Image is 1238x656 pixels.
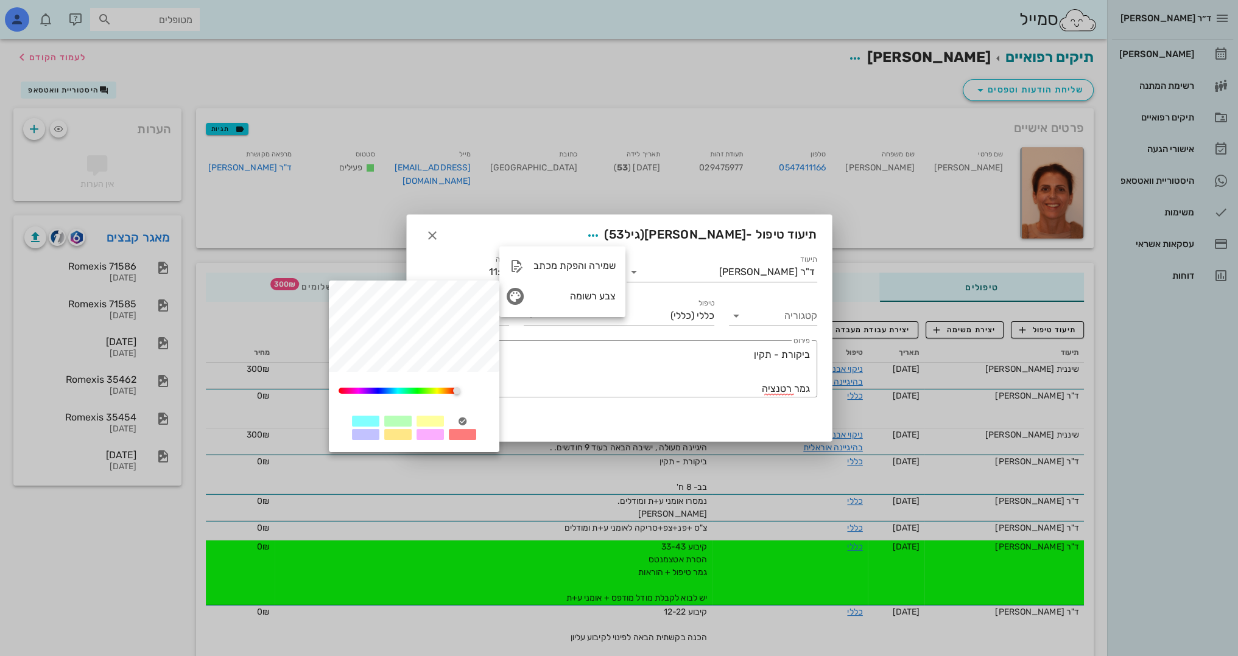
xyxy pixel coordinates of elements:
[644,227,746,242] span: [PERSON_NAME]
[670,310,694,321] span: (כללי)
[533,260,616,271] div: שמירה והפקת מכתב
[609,227,625,242] span: 53
[793,337,810,346] label: פירוט
[604,227,644,242] span: (גיל )
[627,262,817,282] div: תיעודד"ר [PERSON_NAME]
[582,225,817,246] span: תיעוד טיפול -
[697,310,714,321] span: כללי
[719,267,815,277] div: ד"ר [PERSON_NAME]
[800,255,817,264] label: תיעוד
[698,299,714,308] label: טיפול
[496,255,510,264] label: שעה
[533,290,616,302] div: צבע רשומה
[499,281,625,312] div: צבע רשומה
